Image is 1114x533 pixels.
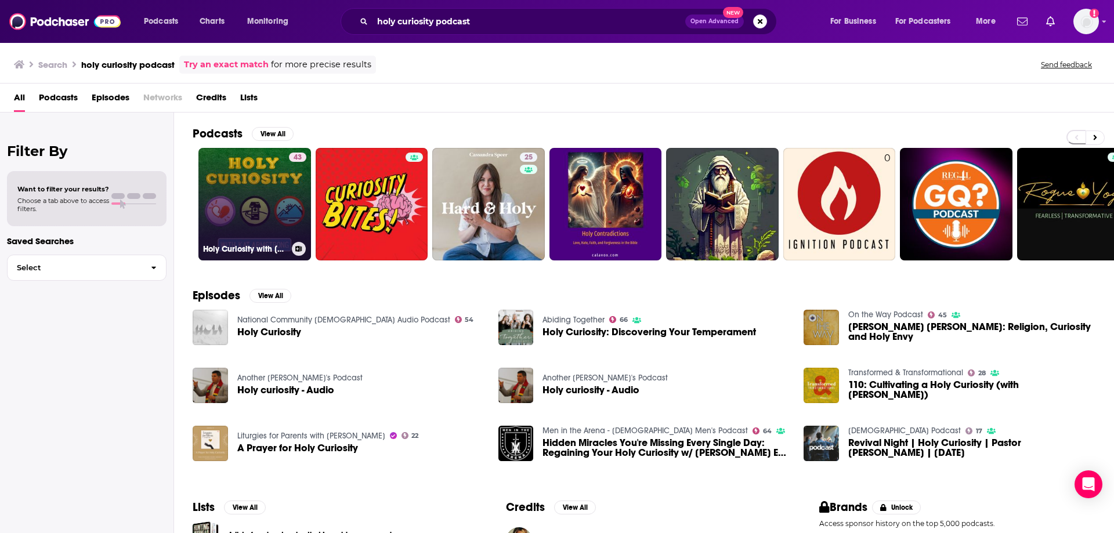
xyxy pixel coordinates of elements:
[193,500,215,514] h2: Lists
[294,152,302,164] span: 43
[402,432,419,439] a: 22
[848,380,1095,400] span: 110: Cultivating a Holy Curiosity (with [PERSON_NAME])
[249,289,291,303] button: View All
[1073,9,1099,34] button: Show profile menu
[1041,12,1059,31] a: Show notifications dropdown
[520,153,537,162] a: 25
[193,500,266,514] a: ListsView All
[247,13,288,30] span: Monitoring
[763,429,772,434] span: 64
[1012,12,1032,31] a: Show notifications dropdown
[196,88,226,112] a: Credits
[237,385,334,395] a: Holy curiosity - Audio
[848,438,1095,458] span: Revival Night | Holy Curiosity | Pastor [PERSON_NAME] | [DATE]
[252,127,294,141] button: View All
[237,315,450,325] a: National Community Church Audio Podcast
[968,369,986,376] a: 28
[542,385,639,395] a: Holy curiosity - Audio
[239,12,303,31] button: open menu
[7,235,167,246] p: Saved Searches
[1075,470,1102,498] div: Open Intercom Messenger
[9,10,121,32] img: Podchaser - Follow, Share and Rate Podcasts
[542,438,790,458] span: Hidden Miracles You're Missing Every Single Day: Regaining Your Holy Curiosity w/ [PERSON_NAME] E...
[976,429,982,434] span: 17
[848,322,1095,342] a: Barbara Brown Taylor: Religion, Curiosity and Holy Envy
[506,500,545,514] h2: Credits
[525,152,533,164] span: 25
[848,368,963,378] a: Transformed & Transformational
[1073,9,1099,34] img: User Profile
[848,426,961,436] a: Bethesda Church Podcast
[978,371,986,376] span: 28
[804,310,839,345] img: Barbara Brown Taylor: Religion, Curiosity and Holy Envy
[965,427,982,434] a: 17
[81,59,175,70] h3: holy curiosity podcast
[17,185,109,193] span: Want to filter your results?
[271,58,371,71] span: for more precise results
[783,148,896,260] a: 0
[498,368,534,403] img: Holy curiosity - Audio
[888,12,968,31] button: open menu
[143,88,182,112] span: Networks
[685,14,744,28] button: Open AdvancedNew
[184,58,269,71] a: Try an exact match
[38,59,67,70] h3: Search
[411,433,418,438] span: 22
[498,426,534,461] img: Hidden Miracles You're Missing Every Single Day: Regaining Your Holy Curiosity w/ Mark Batterson ...
[804,426,839,461] img: Revival Night | Holy Curiosity | Pastor Jason Daughdrill | 02/23/2025
[804,368,839,403] img: 110: Cultivating a Holy Curiosity (with Andrea Craddock)
[198,148,311,260] a: 43Holy Curiosity with [PERSON_NAME]
[372,12,685,31] input: Search podcasts, credits, & more...
[884,153,891,256] div: 0
[848,438,1095,458] a: Revival Night | Holy Curiosity | Pastor Jason Daughdrill | 02/23/2025
[554,501,596,514] button: View All
[1073,9,1099,34] span: Logged in as Andrea1206
[7,143,167,159] h2: Filter By
[240,88,258,112] span: Lists
[7,255,167,281] button: Select
[193,310,228,345] img: Holy Curiosity
[895,13,951,30] span: For Podcasters
[14,88,25,112] a: All
[237,373,363,383] a: Another John's Podcast
[39,88,78,112] a: Podcasts
[506,500,596,514] a: CreditsView All
[136,12,193,31] button: open menu
[289,153,306,162] a: 43
[542,426,748,436] a: Men in the Arena - Christian Men's Podcast
[193,288,291,303] a: EpisodesView All
[352,8,788,35] div: Search podcasts, credits, & more...
[928,311,947,318] a: 45
[237,327,301,337] a: Holy Curiosity
[690,19,739,24] span: Open Advanced
[498,310,534,345] img: Holy Curiosity: Discovering Your Temperament
[237,443,358,453] span: A Prayer for Holy Curiosity
[203,244,287,254] h3: Holy Curiosity with [PERSON_NAME]
[455,316,474,323] a: 54
[432,148,545,260] a: 25
[872,501,921,514] button: Unlock
[193,126,243,141] h2: Podcasts
[465,317,473,322] span: 54
[609,316,628,323] a: 66
[542,438,790,458] a: Hidden Miracles You're Missing Every Single Day: Regaining Your Holy Curiosity w/ Mark Batterson ...
[193,368,228,403] img: Holy curiosity - Audio
[193,288,240,303] h2: Episodes
[193,426,228,461] img: A Prayer for Holy Curiosity
[938,313,947,318] span: 45
[224,501,266,514] button: View All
